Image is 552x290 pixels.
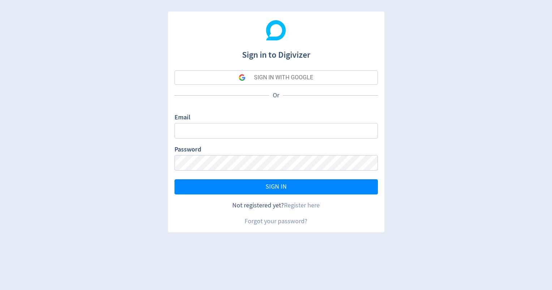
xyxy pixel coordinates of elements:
label: Password [174,145,201,155]
label: Email [174,113,190,123]
button: SIGN IN [174,179,378,194]
div: SIGN IN WITH GOOGLE [254,70,313,85]
a: Register here [284,201,320,210]
button: SIGN IN WITH GOOGLE [174,70,378,85]
a: Forgot your password? [245,217,307,225]
span: SIGN IN [266,184,287,190]
h1: Sign in to Digivizer [174,43,378,61]
p: Or [269,91,283,100]
div: Not registered yet? [174,201,378,210]
img: Digivizer Logo [266,20,286,40]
